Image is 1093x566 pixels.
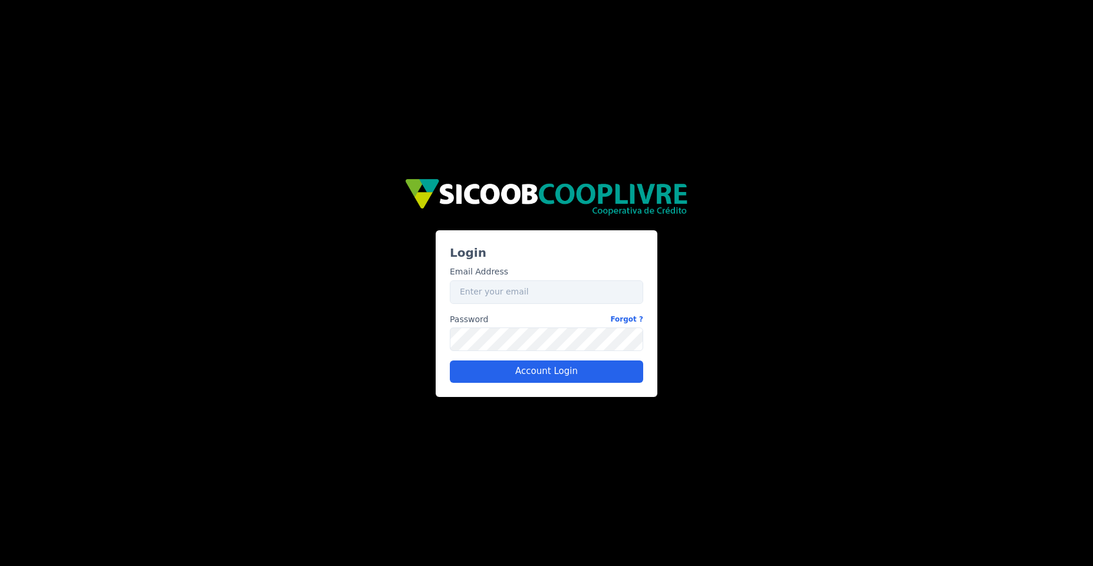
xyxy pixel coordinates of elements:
label: Password [450,313,643,326]
button: Account Login [450,360,643,383]
img: img/sicoob_cooplivre.png [404,178,689,216]
h3: Login [450,244,643,261]
input: Enter your email [450,280,643,304]
label: Email Address [450,266,508,278]
a: Forgot ? [610,313,643,326]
